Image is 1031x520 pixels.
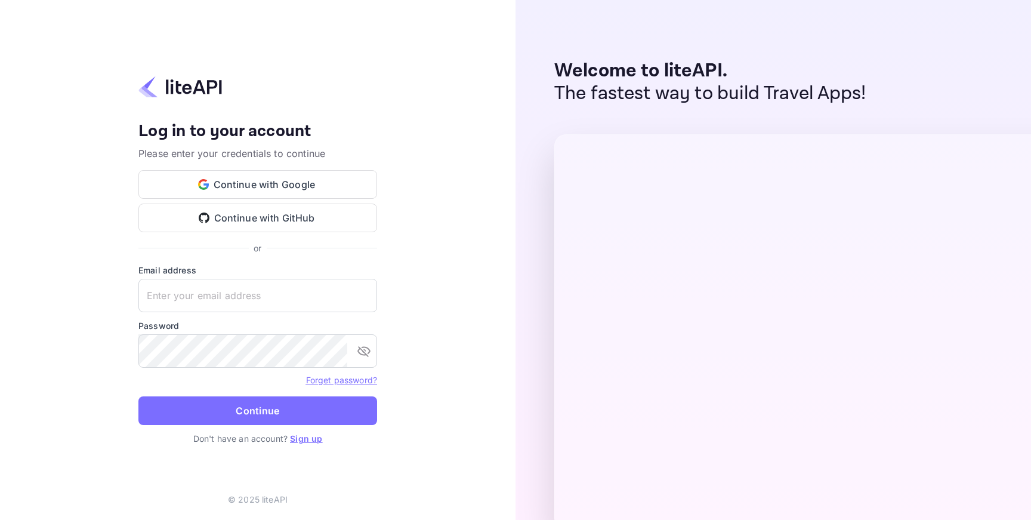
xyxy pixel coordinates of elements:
a: Sign up [290,433,322,444]
button: Continue with GitHub [138,204,377,232]
p: Please enter your credentials to continue [138,146,377,161]
img: liteapi [138,75,222,99]
p: or [254,242,261,254]
p: Welcome to liteAPI. [554,60,866,82]
label: Email address [138,264,377,276]
button: Continue with Google [138,170,377,199]
a: Forget password? [306,374,377,386]
a: Forget password? [306,375,377,385]
button: Continue [138,396,377,425]
p: © 2025 liteAPI [228,493,288,506]
input: Enter your email address [138,279,377,312]
button: toggle password visibility [352,339,376,363]
p: Don't have an account? [138,432,377,445]
p: The fastest way to build Travel Apps! [554,82,866,105]
h4: Log in to your account [138,121,377,142]
label: Password [138,319,377,332]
